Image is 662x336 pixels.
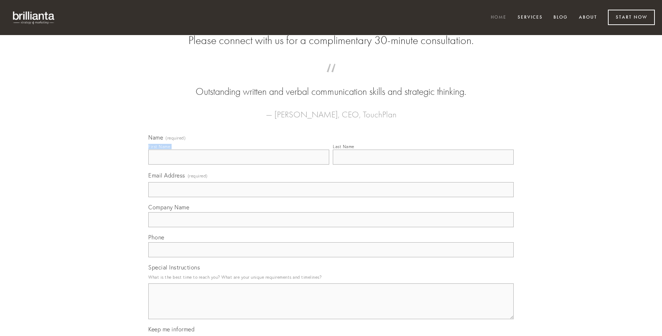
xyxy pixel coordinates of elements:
[148,144,170,149] div: First Name
[549,12,572,24] a: Blog
[148,204,189,211] span: Company Name
[148,34,514,47] h2: Please connect with us for a complimentary 30-minute consultation.
[148,326,195,333] span: Keep me informed
[165,136,186,140] span: (required)
[608,10,655,25] a: Start Now
[188,171,208,181] span: (required)
[160,99,502,122] figcaption: — [PERSON_NAME], CEO, TouchPlan
[7,7,61,28] img: brillianta - research, strategy, marketing
[148,264,200,271] span: Special Instructions
[160,71,502,99] blockquote: Outstanding written and verbal communication skills and strategic thinking.
[574,12,602,24] a: About
[333,144,354,149] div: Last Name
[160,71,502,85] span: “
[486,12,511,24] a: Home
[148,272,514,282] p: What is the best time to reach you? What are your unique requirements and timelines?
[148,234,164,241] span: Phone
[148,172,185,179] span: Email Address
[513,12,547,24] a: Services
[148,134,163,141] span: Name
